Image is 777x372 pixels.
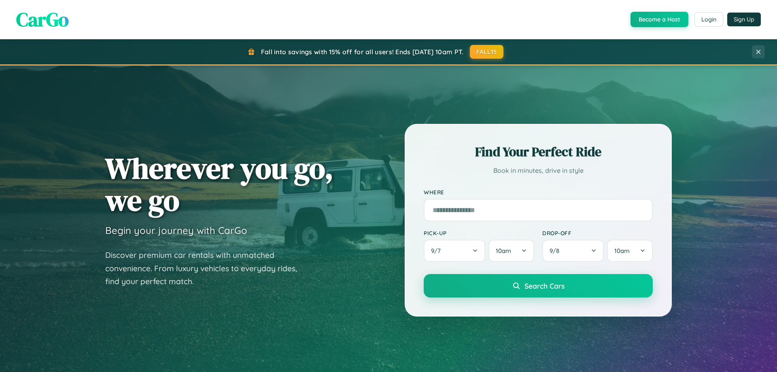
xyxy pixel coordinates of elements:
[16,6,69,33] span: CarGo
[105,249,308,288] p: Discover premium car rentals with unmatched convenience. From luxury vehicles to everyday rides, ...
[431,247,445,255] span: 9 / 7
[607,240,653,262] button: 10am
[424,240,485,262] button: 9/7
[694,12,723,27] button: Login
[542,230,653,236] label: Drop-off
[524,281,565,290] span: Search Cars
[424,189,653,196] label: Where
[424,230,534,236] label: Pick-up
[105,224,247,236] h3: Begin your journey with CarGo
[261,48,464,56] span: Fall into savings with 15% off for all users! Ends [DATE] 10am PT.
[542,240,604,262] button: 9/8
[727,13,761,26] button: Sign Up
[470,45,504,59] button: FALL15
[550,247,563,255] span: 9 / 8
[424,143,653,161] h2: Find Your Perfect Ride
[424,274,653,298] button: Search Cars
[631,12,688,27] button: Become a Host
[614,247,630,255] span: 10am
[424,165,653,176] p: Book in minutes, drive in style
[488,240,534,262] button: 10am
[105,152,333,216] h1: Wherever you go, we go
[496,247,511,255] span: 10am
